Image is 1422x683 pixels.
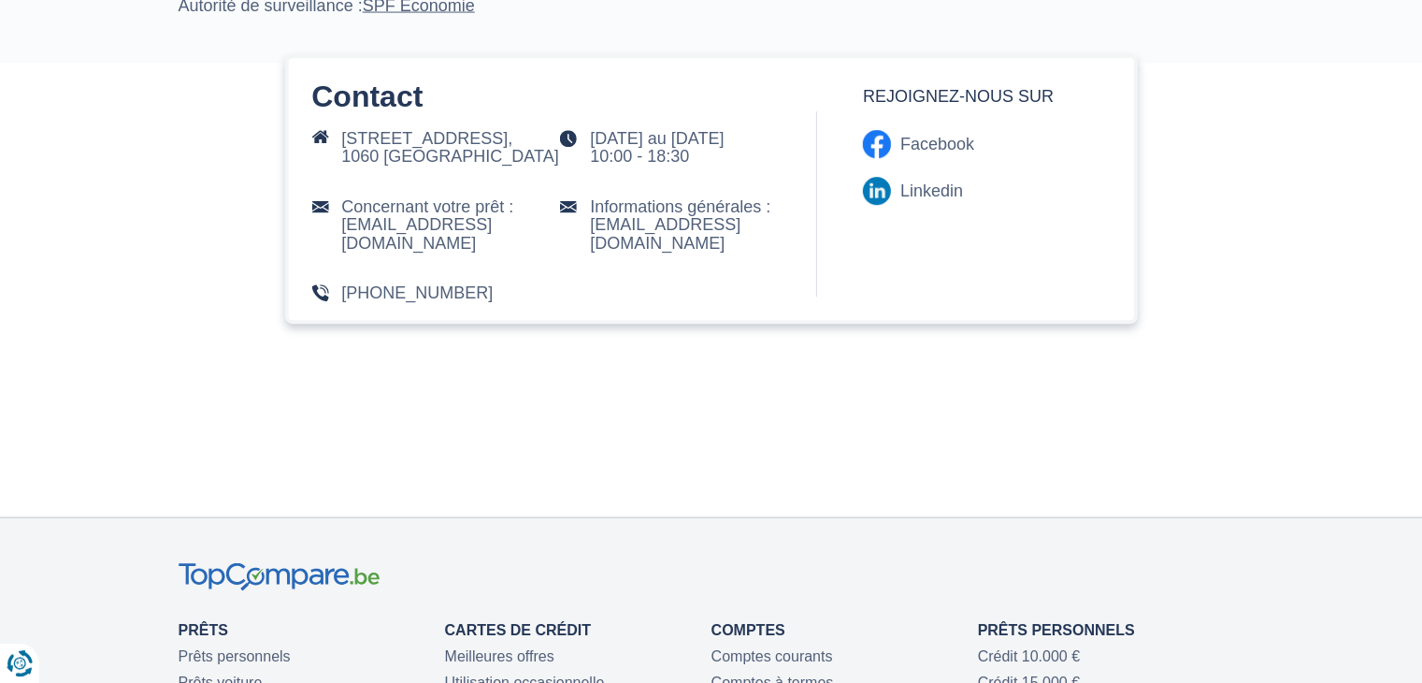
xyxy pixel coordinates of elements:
[179,648,291,664] a: Prêts personnels
[863,130,1111,158] a: Facebook
[341,216,492,254] a: [EMAIL_ADDRESS][DOMAIN_NAME]
[590,198,809,217] div: Informations générales :
[445,648,554,664] a: Meilleures offres
[978,622,1135,638] a: Prêts personnels
[341,284,493,303] a: [PHONE_NUMBER]
[445,622,591,638] a: Cartes de Crédit
[711,648,833,664] a: Comptes courants
[711,622,785,638] a: Comptes
[863,177,891,205] img: Linkedin
[978,648,1080,664] a: Crédit 10.000 €
[560,130,809,180] div: [DATE] au [DATE] 10:00 - 18:30
[179,622,228,638] a: Prêts
[863,177,1111,205] a: Linkedin
[863,88,1111,105] h2: Rejoignez-nous sur
[863,130,891,158] img: Facebook
[179,563,380,592] img: TopCompare
[311,81,835,111] h2: Contact
[590,216,740,254] a: [EMAIL_ADDRESS][DOMAIN_NAME]
[341,198,560,217] div: Concernant votre prêt :
[341,129,558,167] a: [STREET_ADDRESS],1060 [GEOGRAPHIC_DATA]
